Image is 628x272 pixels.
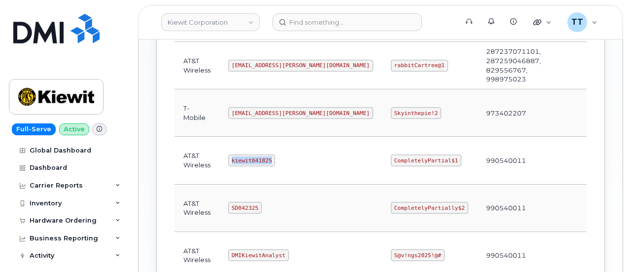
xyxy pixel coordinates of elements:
td: 287237071101, 287259046887, 829556767, 998975023 [477,42,550,89]
div: Quicklinks [526,12,558,32]
span: TT [571,16,583,28]
code: SD042325 [228,202,262,214]
code: rabbitCartree@1 [391,60,448,72]
code: [EMAIL_ADDRESS][PERSON_NAME][DOMAIN_NAME] [228,60,373,72]
code: DMIKiewitAnalyst [228,249,289,261]
code: kiewit041825 [228,155,275,166]
td: AT&T Wireless [174,42,219,89]
td: 990540011 [477,185,550,232]
iframe: Messenger Launcher [585,229,621,265]
td: AT&T Wireless [174,137,219,184]
code: [EMAIL_ADDRESS][PERSON_NAME][DOMAIN_NAME] [228,107,373,119]
td: AT&T Wireless [174,185,219,232]
a: Kiewit Corporation [161,13,260,31]
td: 973402207 [477,89,550,137]
code: Skyinthepie!2 [391,107,441,119]
code: CompletelyPartially$2 [391,202,468,214]
td: 990540011 [477,137,550,184]
div: Travis Tedesco [560,12,604,32]
input: Find something... [273,13,422,31]
code: S@v!ngs2025!@# [391,249,445,261]
td: T-Mobile [174,89,219,137]
code: CompletelyPartial$1 [391,155,461,166]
